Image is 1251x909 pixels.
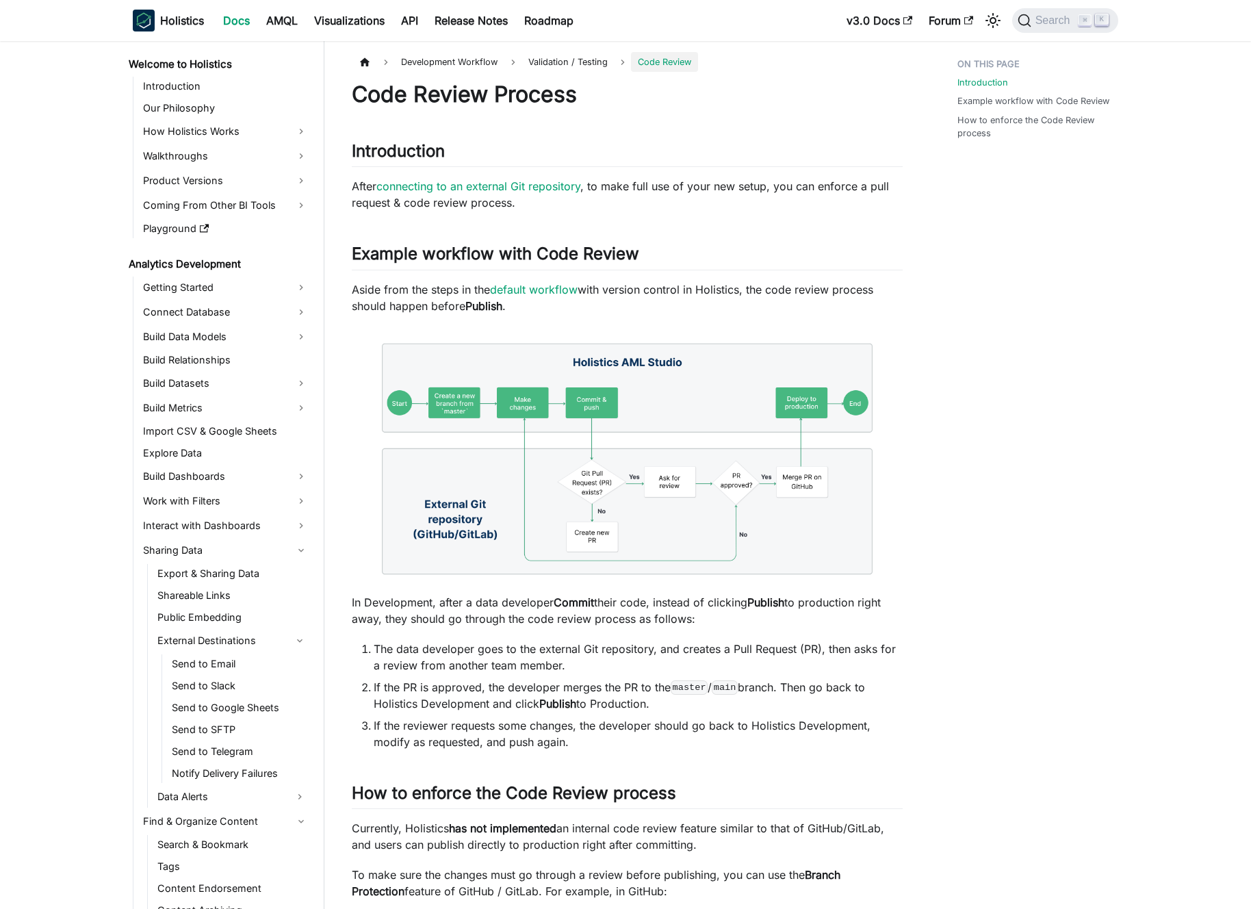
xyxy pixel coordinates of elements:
strong: Branch Protection [352,868,840,898]
a: Search & Bookmark [153,835,312,854]
a: v3.0 Docs [838,10,920,31]
a: Send to Slack [168,676,312,695]
li: If the reviewer requests some changes, the developer should go back to Holistics Development, mod... [374,717,903,750]
a: Docs [215,10,258,31]
h2: How to enforce the Code Review process [352,783,903,809]
a: Notify Delivery Failures [168,764,312,783]
strong: Commit [554,596,594,609]
p: To make sure the changes must go through a review before publishing, you can use the feature of G... [352,867,903,899]
p: After , to make full use of your new setup, you can enforce a pull request & code review process. [352,178,903,211]
a: Visualizations [306,10,393,31]
a: Forum [920,10,981,31]
a: Our Philosophy [139,99,312,118]
a: Shareable Links [153,586,312,605]
a: AMQL [258,10,306,31]
a: Release Notes [426,10,516,31]
a: How to enforce the Code Review process [957,114,1110,140]
span: Search [1031,14,1079,27]
a: Analytics Development [125,255,312,274]
li: If the PR is approved, the developer merges the PR to the / branch. Then go back to Holistics Dev... [374,679,903,712]
kbd: ⌘ [1078,14,1092,27]
a: connecting to an external Git repository [376,179,580,193]
a: API [393,10,426,31]
button: Search (Command+K) [1012,8,1118,33]
b: Holistics [160,12,204,29]
a: Connect Database [139,301,312,323]
button: Expand sidebar category 'Data Alerts' [287,786,312,808]
strong: Publish [747,596,784,609]
span: Validation / Testing [521,52,615,72]
a: Explore Data [139,444,312,463]
a: Content Endorsement [153,879,312,898]
a: Export & Sharing Data [153,564,312,583]
a: Walkthroughs [139,145,312,167]
a: Home page [352,52,378,72]
a: Build Datasets [139,372,312,394]
a: Find & Organize Content [139,810,312,832]
a: Welcome to Holistics [125,55,312,74]
code: main [712,680,738,694]
a: Send to SFTP [168,720,312,739]
a: How Holistics Works [139,120,312,142]
a: Build Data Models [139,326,312,348]
a: Introduction [139,77,312,96]
kbd: K [1095,14,1109,26]
a: Coming From Other BI Tools [139,194,312,216]
p: Currently, Holistics an internal code review feature similar to that of GitHub/GitLab, and users ... [352,820,903,853]
strong: Publish [539,697,576,710]
strong: Publish [465,299,502,313]
a: Roadmap [516,10,582,31]
a: Interact with Dashboards [139,515,312,537]
nav: Docs sidebar [119,41,324,909]
a: HolisticsHolistics [133,10,204,31]
img: Holistics [133,10,155,31]
p: Aside from the steps in the with version control in Holistics, the code review process should hap... [352,281,903,314]
a: Playground [139,219,312,238]
a: Tags [153,857,312,876]
a: Import CSV & Google Sheets [139,422,312,441]
a: Data Alerts [153,786,287,808]
h2: Introduction [352,141,903,167]
a: Example workflow with Code Review [957,94,1109,107]
a: Getting Started [139,277,312,298]
a: Work with Filters [139,490,312,512]
img: The workflow when using AML studio with External Git repository [352,328,903,590]
span: Development Workflow [394,52,504,72]
code: master [671,680,708,694]
a: Sharing Data [139,539,312,561]
a: Public Embedding [153,608,312,627]
a: External Destinations [153,630,287,652]
button: Collapse sidebar category 'External Destinations' [287,630,312,652]
a: Send to Telegram [168,742,312,761]
li: The data developer goes to the external Git repository, and creates a Pull Request (PR), then ask... [374,641,903,674]
strong: has not implemented [449,821,556,835]
a: Build Dashboards [139,465,312,487]
a: Introduction [957,76,1008,89]
h1: Code Review Process [352,81,903,108]
p: In Development, after a data developer their code, instead of clicking to production right away, ... [352,594,903,627]
a: default workflow [490,283,578,296]
a: Build Metrics [139,397,312,419]
a: Product Versions [139,170,312,192]
a: Build Relationships [139,350,312,370]
button: Switch between dark and light mode (currently light mode) [982,10,1004,31]
nav: Breadcrumbs [352,52,903,72]
h2: Example workflow with Code Review [352,244,903,270]
a: Send to Google Sheets [168,698,312,717]
span: Code Review [631,52,698,72]
a: Send to Email [168,654,312,674]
